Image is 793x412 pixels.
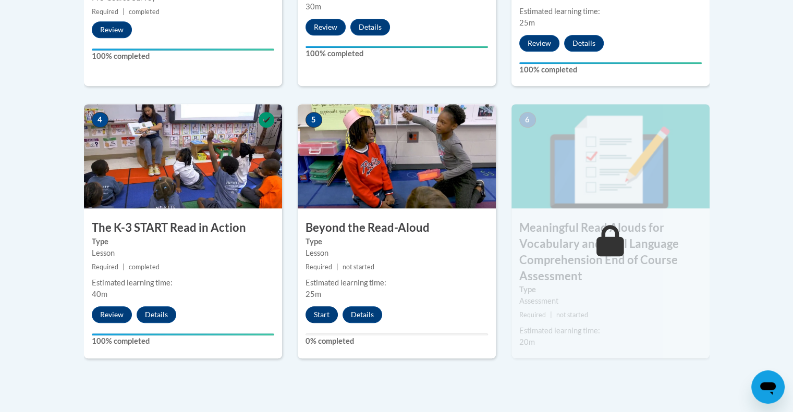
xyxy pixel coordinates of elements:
span: 5 [306,112,322,128]
label: Type [519,284,702,295]
label: 0% completed [306,335,488,347]
div: Estimated learning time: [519,6,702,17]
span: completed [129,263,160,271]
span: Required [519,311,546,319]
button: Details [137,306,176,323]
button: Review [92,306,132,323]
div: Estimated learning time: [92,277,274,289]
div: Lesson [92,247,274,259]
label: 100% completed [92,335,274,347]
button: Review [519,35,559,52]
span: 30m [306,2,321,11]
div: Lesson [306,247,488,259]
div: Your progress [92,48,274,51]
span: | [123,8,125,16]
label: 100% completed [92,51,274,62]
span: completed [129,8,160,16]
span: 25m [519,18,535,27]
span: not started [556,311,588,319]
button: Details [564,35,604,52]
button: Start [306,306,338,323]
span: 25m [306,290,321,298]
span: 20m [519,338,535,346]
button: Review [92,21,132,38]
img: Course Image [511,104,710,208]
h3: Beyond the Read-Aloud [298,220,496,236]
span: 6 [519,112,536,128]
label: Type [92,236,274,247]
div: Your progress [92,333,274,335]
span: | [550,311,552,319]
h3: The K-3 START Read in Action [84,220,282,236]
div: Your progress [519,62,702,64]
img: Course Image [298,104,496,208]
label: Type [306,236,488,247]
div: Your progress [306,46,488,48]
div: Estimated learning time: [519,325,702,336]
button: Details [350,19,390,35]
img: Course Image [84,104,282,208]
div: Assessment [519,295,702,307]
iframe: Button to launch messaging window [751,370,785,404]
div: Estimated learning time: [306,277,488,289]
span: not started [343,263,374,271]
span: | [123,263,125,271]
span: 4 [92,112,108,128]
span: Required [306,263,332,271]
button: Review [306,19,346,35]
h3: Meaningful Read Alouds for Vocabulary and Oral Language Comprehension End of Course Assessment [511,220,710,284]
span: 40m [92,290,107,298]
span: Required [92,263,118,271]
span: Required [92,8,118,16]
span: | [336,263,338,271]
button: Details [343,306,382,323]
label: 100% completed [519,64,702,76]
label: 100% completed [306,48,488,59]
